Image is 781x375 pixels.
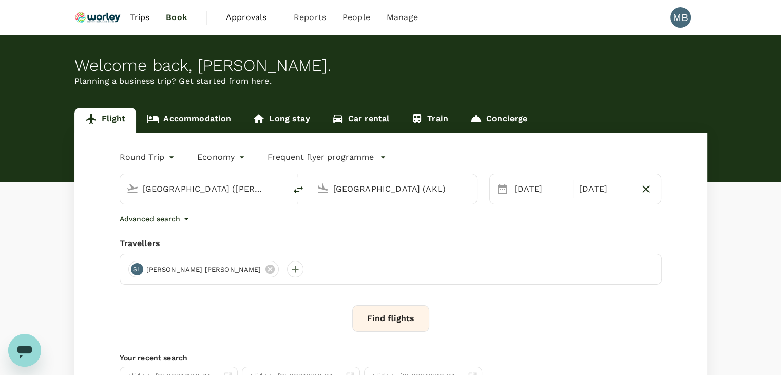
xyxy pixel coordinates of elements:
span: Trips [129,11,149,24]
a: Concierge [459,108,538,133]
p: Your recent search [120,352,662,363]
button: Frequent flyer programme [268,151,386,163]
div: Travellers [120,237,662,250]
p: Advanced search [120,214,180,224]
span: [PERSON_NAME] [PERSON_NAME] [140,265,268,275]
span: Book [166,11,187,24]
button: Open [279,188,281,190]
div: MB [670,7,691,28]
input: Depart from [143,181,264,197]
span: People [342,11,370,24]
input: Going to [333,181,455,197]
p: Planning a business trip? Get started from here. [74,75,707,87]
div: Economy [197,149,247,165]
button: Advanced search [120,213,193,225]
p: Frequent flyer programme [268,151,374,163]
iframe: Button to launch messaging window [8,334,41,367]
div: [DATE] [510,179,570,199]
a: Flight [74,108,137,133]
button: Find flights [352,305,429,332]
div: SL[PERSON_NAME] [PERSON_NAME] [128,261,279,277]
button: Open [469,188,471,190]
span: Approvals [226,11,277,24]
a: Accommodation [136,108,242,133]
div: Welcome back , [PERSON_NAME] . [74,56,707,75]
span: Manage [387,11,418,24]
div: Round Trip [120,149,177,165]
img: Ranhill Worley Sdn Bhd [74,6,122,29]
button: delete [286,177,311,202]
a: Long stay [242,108,320,133]
a: Train [400,108,459,133]
a: Car rental [321,108,401,133]
div: [DATE] [575,179,635,199]
span: Reports [294,11,326,24]
div: SL [131,263,143,275]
